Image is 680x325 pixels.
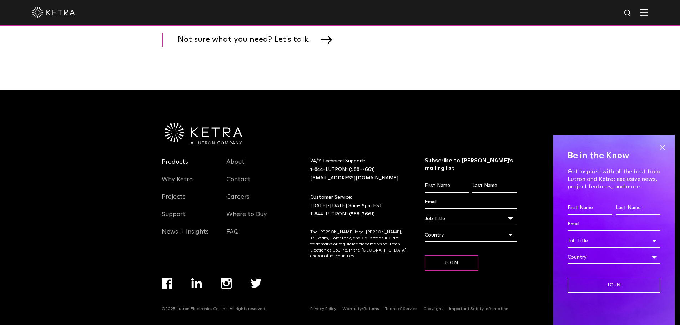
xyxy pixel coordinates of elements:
input: First Name [425,179,469,193]
img: search icon [624,9,633,18]
a: 1-844-LUTRON1 (588-7661) [310,167,375,172]
input: Join [568,278,660,293]
p: The [PERSON_NAME] logo, [PERSON_NAME], TruBeam, Color Lock, and Calibration360 are trademarks or ... [310,229,407,259]
a: Important Safety Information [446,307,511,311]
a: Projects [162,193,186,209]
h4: Be in the Know [568,149,660,163]
div: Navigation Menu [162,157,216,244]
div: Country [425,228,517,242]
a: About [226,158,245,174]
img: facebook [162,278,172,289]
a: 1-844-LUTRON1 (588-7661) [310,212,375,217]
div: Navigation Menu [310,306,518,311]
a: [EMAIL_ADDRESS][DOMAIN_NAME] [310,176,398,181]
div: Country [568,250,660,264]
img: arrow [321,36,332,44]
div: Navigation Menu [162,278,281,306]
a: Copyright [420,307,446,311]
a: Terms of Service [382,307,420,311]
a: Where to Buy [226,210,267,227]
img: instagram [221,278,232,289]
img: Ketra-aLutronCo_White_RGB [165,123,242,145]
h3: Subscribe to [PERSON_NAME]’s mailing list [425,157,517,172]
span: Not sure what you need? Let's talk. [178,33,321,47]
div: Navigation Menu [226,157,281,244]
input: Last Name [472,179,516,193]
img: Hamburger%20Nav.svg [640,9,648,16]
a: Products [162,158,188,174]
a: Warranty/Returns [339,307,382,311]
p: Get inspired with all the best from Lutron and Ketra: exclusive news, project features, and more. [568,168,660,190]
a: Careers [226,193,250,209]
a: Support [162,210,186,227]
p: 24/7 Technical Support: [310,157,407,182]
a: Privacy Policy [307,307,339,311]
div: Job Title [568,234,660,248]
input: First Name [568,201,612,215]
div: Job Title [425,212,517,225]
input: Last Name [616,201,660,215]
p: ©2025 Lutron Electronics Co., Inc. All rights reserved. [162,306,266,311]
input: Email [425,195,517,209]
a: FAQ [226,228,239,244]
p: Customer Service: [DATE]-[DATE] 8am- 5pm EST [310,193,407,219]
a: Not sure what you need? Let's talk. [162,33,341,47]
input: Email [568,218,660,231]
img: linkedin [191,278,202,288]
a: Why Ketra [162,176,193,192]
a: News + Insights [162,228,209,244]
img: twitter [251,279,262,288]
input: Join [425,255,478,271]
img: ketra-logo-2019-white [32,7,75,18]
a: Contact [226,176,251,192]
